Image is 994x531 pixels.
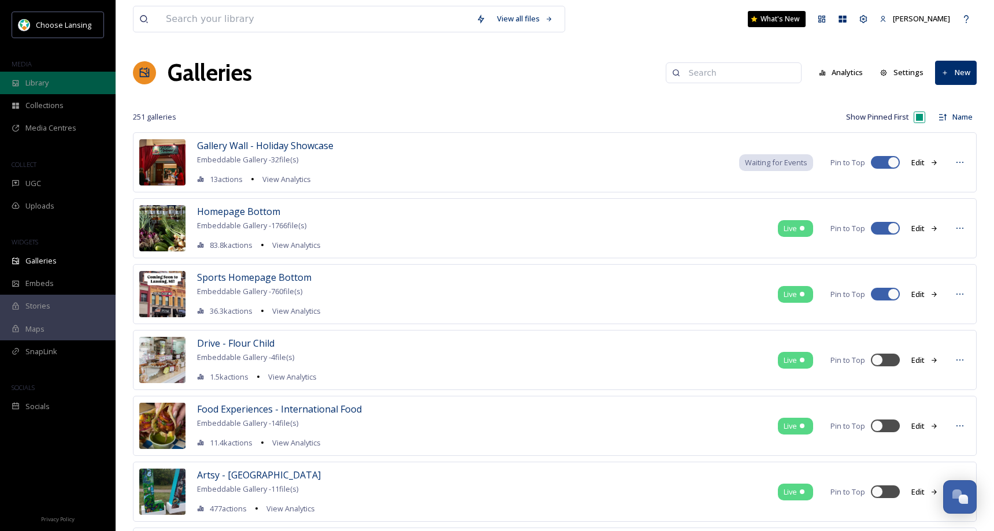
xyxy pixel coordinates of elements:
[168,55,252,90] a: Galleries
[257,172,311,186] a: View Analytics
[906,349,944,372] button: Edit
[197,352,294,362] span: Embeddable Gallery - 4 file(s)
[906,415,944,437] button: Edit
[906,151,944,174] button: Edit
[197,139,333,152] span: Gallery Wall - Holiday Showcase
[683,61,795,84] input: Search
[25,122,76,133] span: Media Centres
[784,421,797,432] span: Live
[784,289,797,300] span: Live
[197,403,362,415] span: Food Experiences - International Food
[197,469,321,481] span: Artsy - [GEOGRAPHIC_DATA]
[491,8,559,30] a: View all files
[12,60,32,68] span: MEDIA
[830,487,865,497] span: Pin to Top
[41,511,75,525] a: Privacy Policy
[197,205,280,218] span: Homepage Bottom
[25,100,64,111] span: Collections
[139,205,186,251] img: cfc55e84-68ad-49b2-af3d-ba5a99e9780d.jpg
[210,372,248,383] span: 1.5k actions
[266,238,321,252] a: View Analytics
[943,480,977,514] button: Open Chat
[830,289,865,300] span: Pin to Top
[25,401,50,412] span: Socials
[813,61,869,84] button: Analytics
[266,503,315,514] span: View Analytics
[25,178,41,189] span: UGC
[874,61,929,84] button: Settings
[874,61,935,84] a: Settings
[41,515,75,523] span: Privacy Policy
[784,223,797,234] span: Live
[210,240,253,251] span: 83.8k actions
[12,383,35,392] span: SOCIALS
[830,355,865,366] span: Pin to Top
[12,237,38,246] span: WIDGETS
[745,157,807,168] span: Waiting for Events
[210,503,247,514] span: 477 actions
[197,154,298,165] span: Embeddable Gallery - 32 file(s)
[25,77,49,88] span: Library
[139,403,186,449] img: cecbb798-a18b-4d0c-9a8f-474797b97dd4.jpg
[272,240,321,250] span: View Analytics
[12,160,36,169] span: COLLECT
[160,6,470,32] input: Search your library
[830,157,865,168] span: Pin to Top
[139,139,186,185] img: cbd9a04c-b534-4bbf-b8b8-4953bc1dd20d.jpg
[197,337,275,350] span: Drive - Flour Child
[935,61,977,84] button: New
[197,286,302,296] span: Embeddable Gallery - 760 file(s)
[272,306,321,316] span: View Analytics
[18,19,30,31] img: logo.jpeg
[830,223,865,234] span: Pin to Top
[272,437,321,448] span: View Analytics
[25,200,54,211] span: Uploads
[133,112,176,122] span: 251 galleries
[210,174,243,185] span: 13 actions
[874,8,956,30] a: [PERSON_NAME]
[25,300,50,311] span: Stories
[830,421,865,432] span: Pin to Top
[25,278,54,289] span: Embeds
[139,337,186,383] img: a67a5d78-8d6e-4623-aafa-37796b7563c3.jpg
[197,418,298,428] span: Embeddable Gallery - 14 file(s)
[25,324,44,335] span: Maps
[268,372,317,382] span: View Analytics
[813,61,875,84] a: Analytics
[36,20,91,30] span: Choose Lansing
[210,437,253,448] span: 11.4k actions
[197,220,306,231] span: Embeddable Gallery - 1766 file(s)
[139,469,186,515] img: 871b5542-4d85-47d7-9133-e5e237ace5ac.jpg
[906,283,944,306] button: Edit
[906,481,944,503] button: Edit
[262,370,317,384] a: View Analytics
[262,174,311,184] span: View Analytics
[197,484,298,494] span: Embeddable Gallery - 11 file(s)
[893,13,950,24] span: [PERSON_NAME]
[748,11,806,27] a: What's New
[197,271,311,284] span: Sports Homepage Bottom
[906,217,944,240] button: Edit
[25,255,57,266] span: Galleries
[25,346,57,357] span: SnapLink
[784,487,797,497] span: Live
[261,502,315,515] a: View Analytics
[139,271,186,317] img: ff483c37-99ef-44dc-b492-b983fac3003c.jpg
[784,355,797,366] span: Live
[266,436,321,450] a: View Analytics
[846,112,909,122] span: Show Pinned First
[210,306,253,317] span: 36.3k actions
[266,304,321,318] a: View Analytics
[948,107,977,127] div: Name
